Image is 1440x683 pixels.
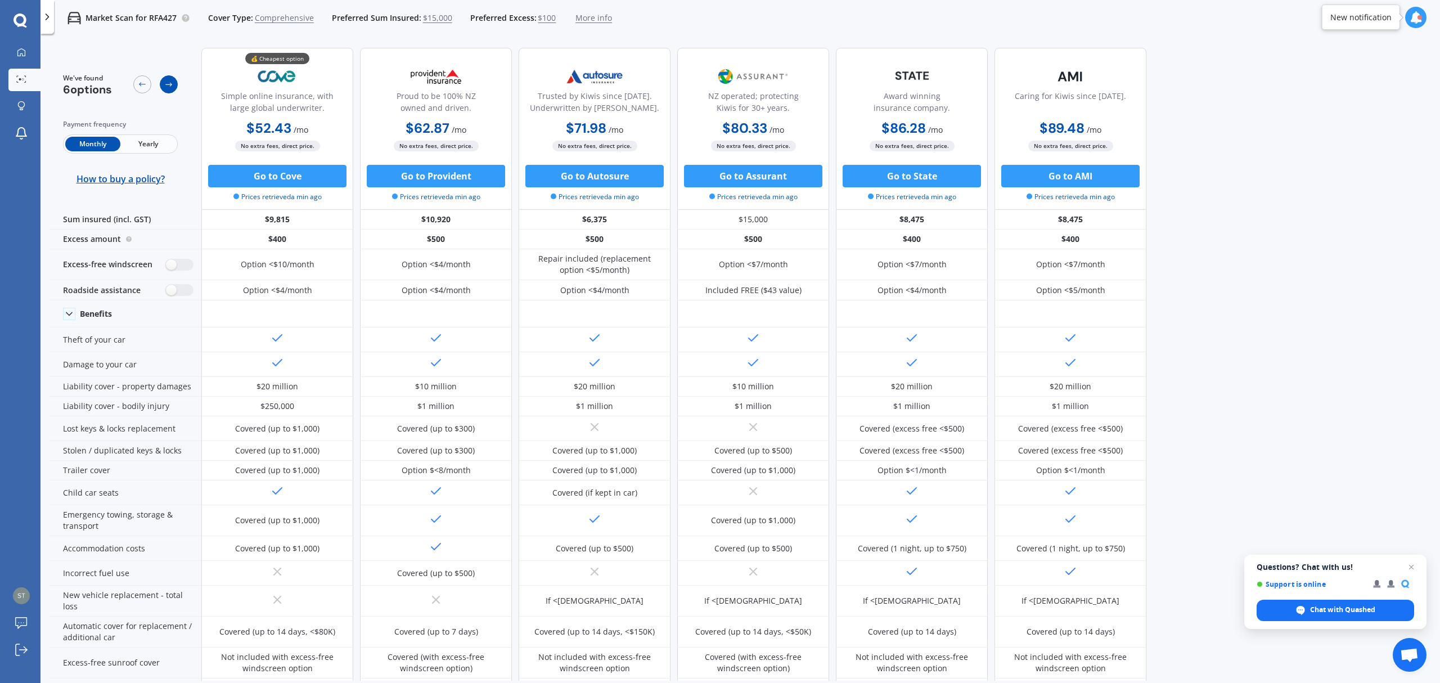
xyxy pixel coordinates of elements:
div: Covered (1 night, up to $750) [1016,543,1125,554]
div: $400 [836,230,988,249]
span: / mo [1087,124,1101,135]
div: Open chat [1393,638,1426,672]
span: Prices retrieved a min ago [868,192,956,202]
div: Benefits [80,309,112,319]
span: / mo [452,124,466,135]
div: Option <$4/month [560,285,629,296]
div: New vehicle replacement - total loss [49,586,201,617]
div: Covered (up to $500) [714,543,792,554]
button: Go to Autosure [525,165,664,187]
div: Not included with excess-free windscreen option [1003,651,1138,674]
div: Covered (up to $500) [714,445,792,456]
span: No extra fees, direct price. [235,141,320,151]
span: Support is online [1257,580,1365,588]
div: Covered (up to $500) [397,568,475,579]
span: Prices retrieved a min ago [709,192,798,202]
span: Cover Type: [208,12,253,24]
img: State-text-1.webp [875,62,949,89]
div: Option <$10/month [241,259,314,270]
div: Option $<1/month [877,465,947,476]
span: No extra fees, direct price. [870,141,955,151]
div: Covered (excess free <$500) [1018,445,1123,456]
div: Option <$4/month [402,285,471,296]
span: / mo [609,124,623,135]
div: Repair included (replacement option <$5/month) [527,253,662,276]
span: No extra fees, direct price. [394,141,479,151]
div: Covered (up to 14 days, <$150K) [534,626,655,637]
div: Stolen / duplicated keys & locks [49,441,201,461]
div: $15,000 [677,210,829,230]
button: Go to Assurant [684,165,822,187]
span: How to buy a policy? [76,173,165,185]
div: Trusted by Kiwis since [DATE]. Underwritten by [PERSON_NAME]. [528,90,661,118]
div: $9,815 [201,210,353,230]
div: $1 million [576,401,613,412]
div: Automatic cover for replacement / additional car [49,617,201,648]
div: $1 million [893,401,930,412]
span: Preferred Excess: [470,12,537,24]
div: Lost keys & locks replacement [49,416,201,441]
div: Covered (up to 14 days) [868,626,956,637]
div: Covered (up to 14 days, <$80K) [219,626,335,637]
span: Questions? Chat with us! [1257,563,1414,572]
span: No extra fees, direct price. [711,141,796,151]
div: Proud to be 100% NZ owned and driven. [370,90,502,118]
div: Excess-free sunroof cover [49,648,201,678]
div: Option $<8/month [402,465,471,476]
b: $80.33 [722,119,767,137]
img: AMI-text-1.webp [1033,62,1108,91]
div: Covered (up to $1,000) [235,543,319,554]
div: Covered (up to $1,000) [711,465,795,476]
div: $20 million [574,381,615,392]
span: More info [575,12,612,24]
div: $500 [519,230,670,249]
div: Option <$4/month [877,285,947,296]
div: Covered (up to 14 days, <$50K) [695,626,811,637]
div: $8,475 [836,210,988,230]
img: Cove.webp [240,62,314,91]
img: Assurant.png [716,62,790,91]
div: Excess amount [49,230,201,249]
div: NZ operated; protecting Kiwis for 30+ years. [687,90,820,118]
div: Damage to your car [49,352,201,377]
div: Award winning insurance company. [845,90,978,118]
div: If <[DEMOGRAPHIC_DATA] [1021,595,1119,606]
img: fd16cab815cb38ef6da3cd20d7cab5aa [13,587,30,604]
span: / mo [769,124,784,135]
div: Incorrect fuel use [49,561,201,586]
div: Included FREE ($43 value) [705,285,802,296]
div: Option <$7/month [877,259,947,270]
div: 💰 Cheapest option [245,53,309,64]
div: Covered (with excess-free windscreen option) [368,651,503,674]
span: Prices retrieved a min ago [392,192,480,202]
div: Option $<1/month [1036,465,1105,476]
span: No extra fees, direct price. [552,141,637,151]
div: Option <$7/month [1036,259,1105,270]
div: $8,475 [994,210,1146,230]
div: $10 million [415,381,457,392]
div: If <[DEMOGRAPHIC_DATA] [704,595,802,606]
div: Covered (up to $1,000) [711,515,795,526]
div: If <[DEMOGRAPHIC_DATA] [546,595,643,606]
button: Go to State [843,165,981,187]
span: Close chat [1405,560,1418,574]
div: Chat with Quashed [1257,600,1414,621]
div: $20 million [1050,381,1091,392]
div: $20 million [891,381,933,392]
span: Preferred Sum Insured: [332,12,421,24]
div: Covered (up to $1,000) [235,423,319,434]
div: Trailer cover [49,461,201,480]
div: Excess-free windscreen [49,249,201,280]
div: Covered (up to $300) [397,423,475,434]
b: $89.48 [1039,119,1084,137]
div: $400 [201,230,353,249]
div: $10 million [732,381,774,392]
div: If <[DEMOGRAPHIC_DATA] [863,595,961,606]
span: Yearly [120,137,175,151]
div: Covered (up to $1,000) [235,465,319,476]
button: Go to AMI [1001,165,1140,187]
div: Covered (up to $1,000) [552,465,637,476]
div: Option <$4/month [243,285,312,296]
button: Go to Cove [208,165,346,187]
span: Prices retrieved a min ago [551,192,639,202]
